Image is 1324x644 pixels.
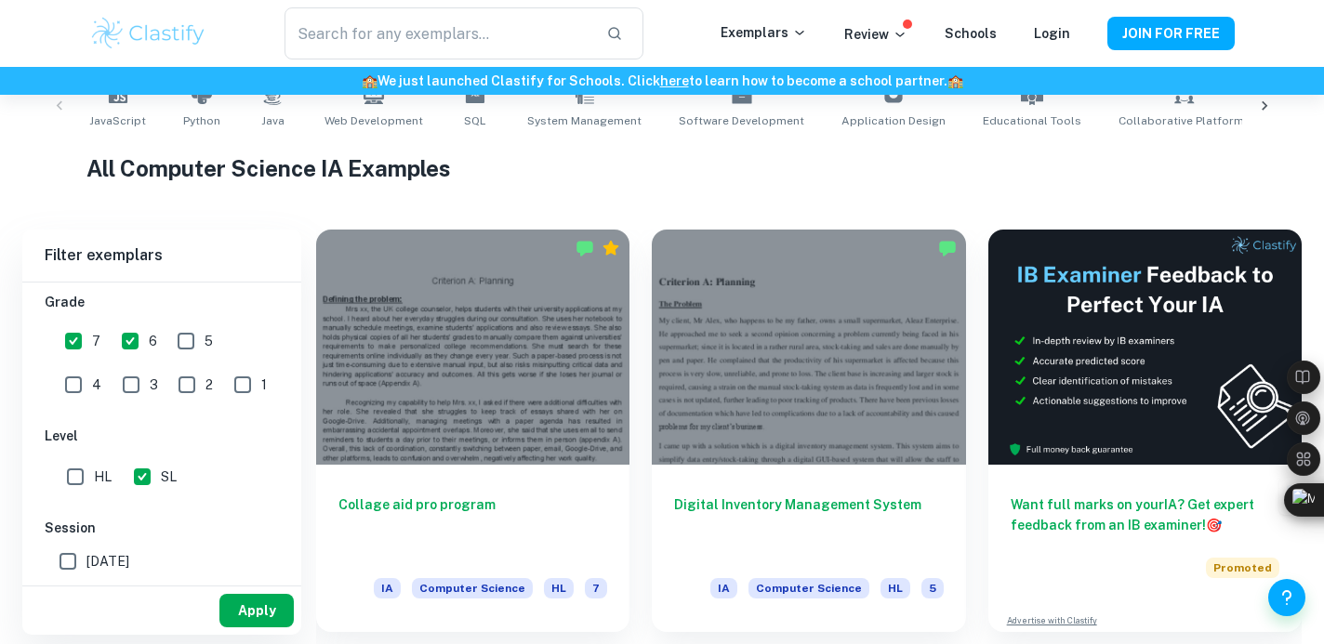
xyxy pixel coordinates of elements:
[1034,26,1070,41] a: Login
[324,112,423,129] span: Web Development
[86,551,129,572] span: [DATE]
[710,578,737,598] span: IA
[89,112,146,129] span: JavaScript
[362,73,377,88] span: 🏫
[721,22,807,43] p: Exemplars
[660,73,689,88] a: here
[652,230,965,632] a: Digital Inventory Management SystemIAComputer ScienceHL5
[674,494,943,556] h6: Digital Inventory Management System
[22,230,301,282] h6: Filter exemplars
[89,15,207,52] img: Clastify logo
[841,112,946,129] span: Application Design
[316,230,629,632] a: Collage aid pro programIAComputer ScienceHL7
[94,467,112,487] span: HL
[412,578,533,598] span: Computer Science
[1107,17,1235,50] button: JOIN FOR FREE
[4,71,1320,91] h6: We just launched Clastify for Schools. Click to learn how to become a school partner.
[149,331,157,351] span: 6
[92,331,100,351] span: 7
[602,239,620,257] div: Premium
[45,518,279,538] h6: Session
[844,24,907,45] p: Review
[219,594,294,627] button: Apply
[880,578,910,598] span: HL
[150,375,158,395] span: 3
[285,7,591,59] input: Search for any exemplars...
[86,151,1238,185] h1: All Computer Science IA Examples
[1119,112,1251,129] span: Collaborative Platforms
[679,112,804,129] span: Software Development
[374,578,401,598] span: IA
[261,375,267,395] span: 1
[205,375,213,395] span: 2
[945,26,997,41] a: Schools
[261,112,285,129] span: Java
[464,112,486,129] span: SQL
[921,578,944,598] span: 5
[544,578,574,598] span: HL
[338,494,607,556] h6: Collage aid pro program
[45,292,279,312] h6: Grade
[576,239,594,257] img: Marked
[45,426,279,446] h6: Level
[92,375,101,395] span: 4
[1007,614,1097,627] a: Advertise with Clastify
[748,578,869,598] span: Computer Science
[938,239,957,257] img: Marked
[585,578,607,598] span: 7
[947,73,963,88] span: 🏫
[983,112,1081,129] span: Educational Tools
[1011,494,1279,535] h6: Want full marks on your IA ? Get expert feedback from an IB examiner!
[988,230,1302,632] a: Want full marks on yourIA? Get expert feedback from an IB examiner!PromotedAdvertise with Clastify
[161,467,177,487] span: SL
[205,331,213,351] span: 5
[527,112,642,129] span: System Management
[183,112,220,129] span: Python
[1206,518,1222,532] span: 🎯
[988,230,1302,465] img: Thumbnail
[1206,558,1279,578] span: Promoted
[1268,579,1305,616] button: Help and Feedback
